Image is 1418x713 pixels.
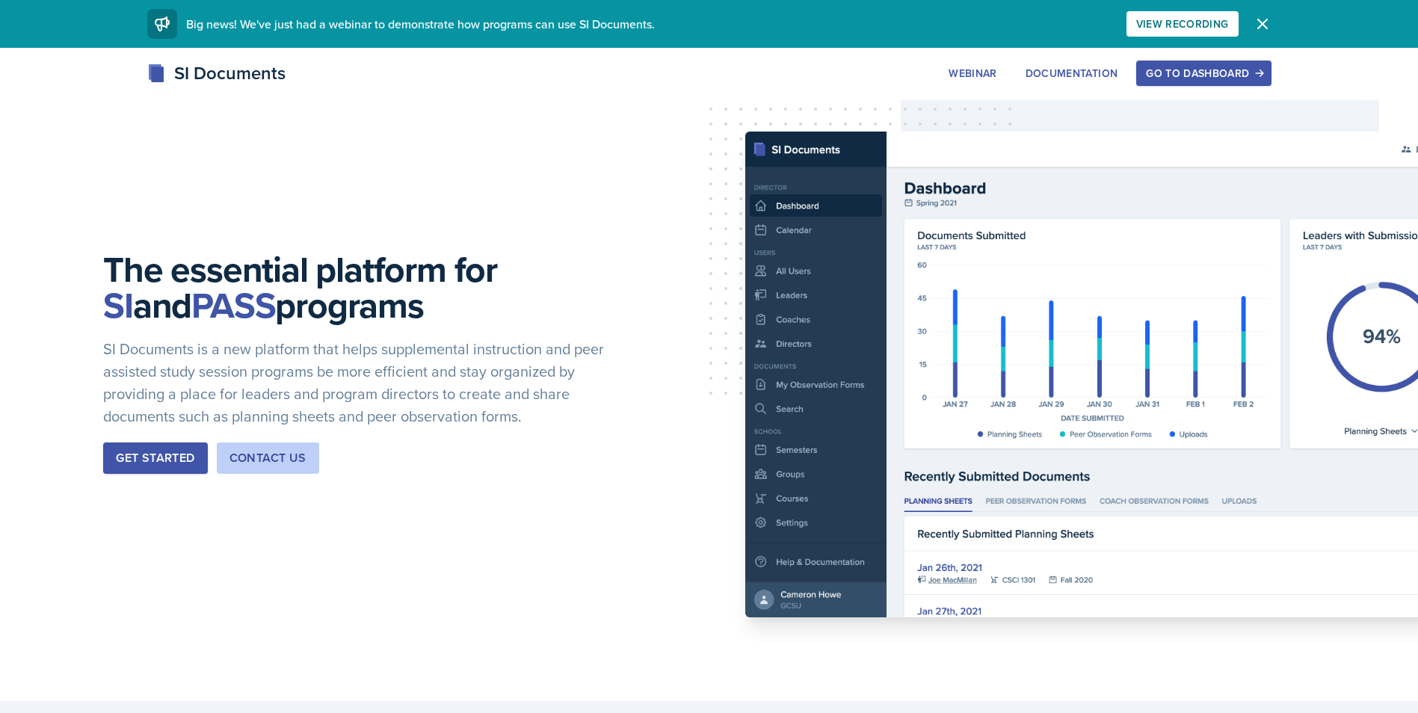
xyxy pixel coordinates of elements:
[147,60,286,87] div: SI Documents
[939,61,1006,86] button: Webinar
[186,16,655,32] span: Big news! We've just had a webinar to demonstrate how programs can use SI Documents.
[229,449,306,467] div: Contact Us
[116,449,194,467] div: Get Started
[1146,67,1261,79] div: Go to Dashboard
[949,67,996,79] div: Webinar
[1136,18,1229,30] div: View Recording
[1016,61,1128,86] button: Documentation
[1026,67,1118,79] div: Documentation
[103,442,207,474] button: Get Started
[1136,61,1271,86] button: Go to Dashboard
[217,442,319,474] button: Contact Us
[1126,11,1239,37] button: View Recording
